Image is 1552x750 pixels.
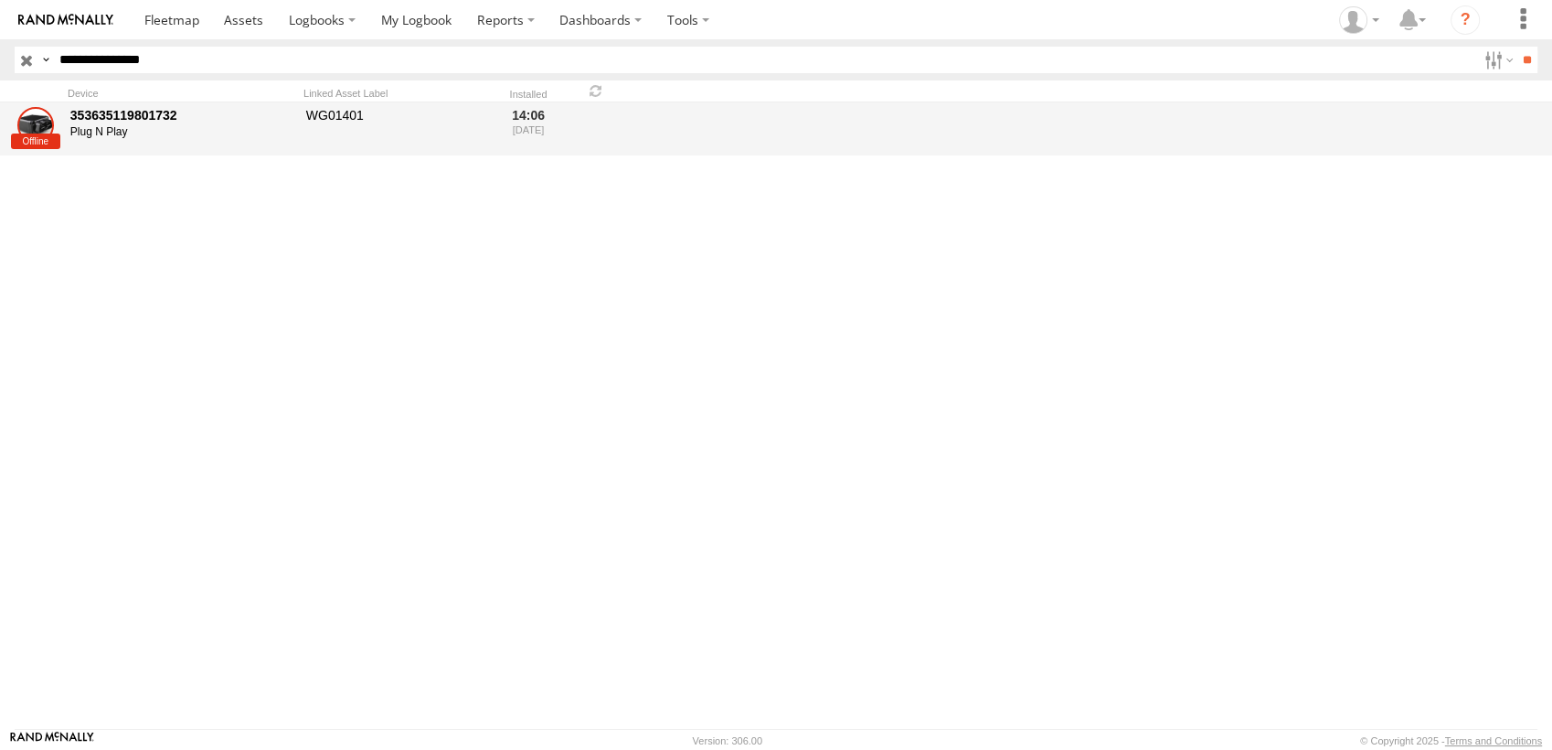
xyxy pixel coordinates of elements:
[494,104,563,154] div: 14:06 [DATE]
[1477,47,1516,73] label: Search Filter Options
[1445,735,1542,746] a: Terms and Conditions
[38,47,53,73] label: Search Query
[585,82,607,100] span: Refresh
[68,87,296,100] div: Device
[1451,5,1480,35] i: ?
[693,735,762,746] div: Version: 306.00
[70,107,293,123] div: 353635119801732
[1360,735,1542,746] div: © Copyright 2025 -
[303,104,486,154] div: WG01401
[494,91,563,100] div: Installed
[1333,6,1386,34] div: Zarni Lwin
[18,14,113,27] img: rand-logo.svg
[10,732,94,750] a: Visit our Website
[303,87,486,100] div: Linked Asset Label
[70,125,293,140] div: Plug N Play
